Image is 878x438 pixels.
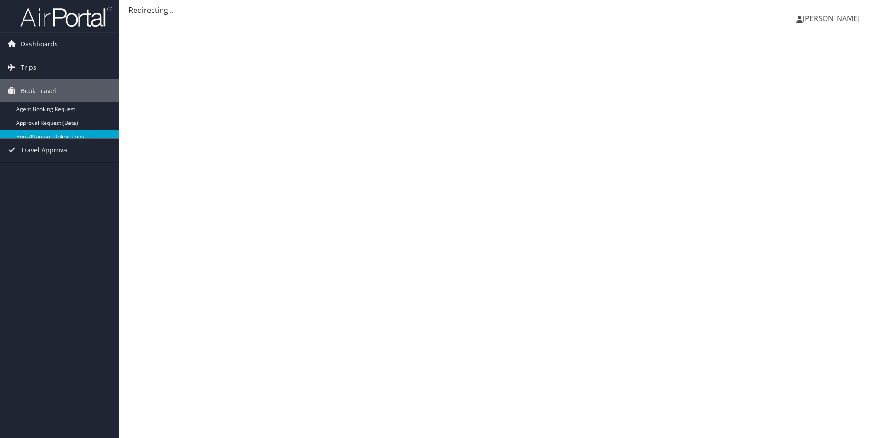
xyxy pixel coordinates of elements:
[21,56,36,79] span: Trips
[803,13,860,23] span: [PERSON_NAME]
[21,139,69,162] span: Travel Approval
[129,5,869,16] div: Redirecting...
[21,33,58,56] span: Dashboards
[796,5,869,32] a: [PERSON_NAME]
[21,79,56,102] span: Book Travel
[20,6,112,28] img: airportal-logo.png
